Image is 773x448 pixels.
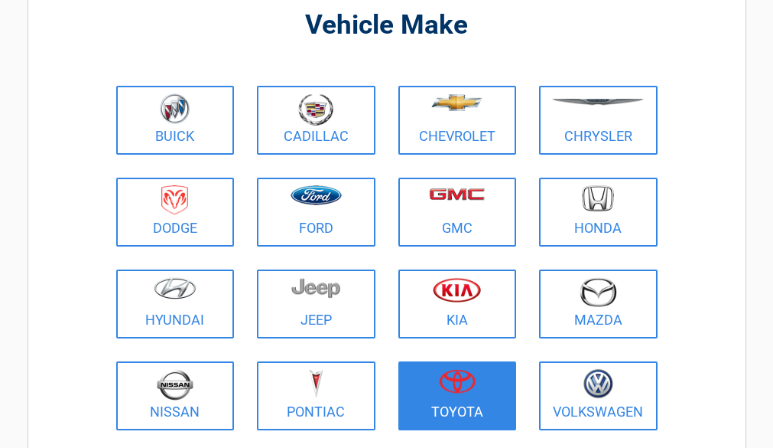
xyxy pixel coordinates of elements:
img: dodge [161,185,188,215]
img: ford [291,185,342,205]
img: mazda [579,277,617,307]
img: honda [582,185,614,212]
img: toyota [439,369,476,394]
a: Pontiac [257,361,375,430]
a: Mazda [539,270,658,338]
a: Kia [398,270,517,338]
a: Chevrolet [398,86,517,155]
h2: Vehicle Make [112,8,661,44]
img: pontiac [308,369,323,398]
img: chevrolet [431,94,482,111]
a: Chrysler [539,86,658,155]
img: chrysler [551,99,645,106]
img: kia [433,277,481,302]
img: buick [160,93,190,124]
img: volkswagen [583,369,613,399]
a: Ford [257,178,375,247]
a: Toyota [398,361,517,430]
a: GMC [398,178,517,247]
a: Jeep [257,270,375,338]
img: cadillac [298,93,333,126]
a: Honda [539,178,658,247]
img: jeep [291,277,340,299]
a: Hyundai [116,270,235,338]
img: hyundai [154,277,196,299]
a: Cadillac [257,86,375,155]
a: Volkswagen [539,361,658,430]
a: Buick [116,86,235,155]
img: gmc [429,188,485,201]
img: nissan [157,369,193,401]
a: Nissan [116,361,235,430]
a: Dodge [116,178,235,247]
